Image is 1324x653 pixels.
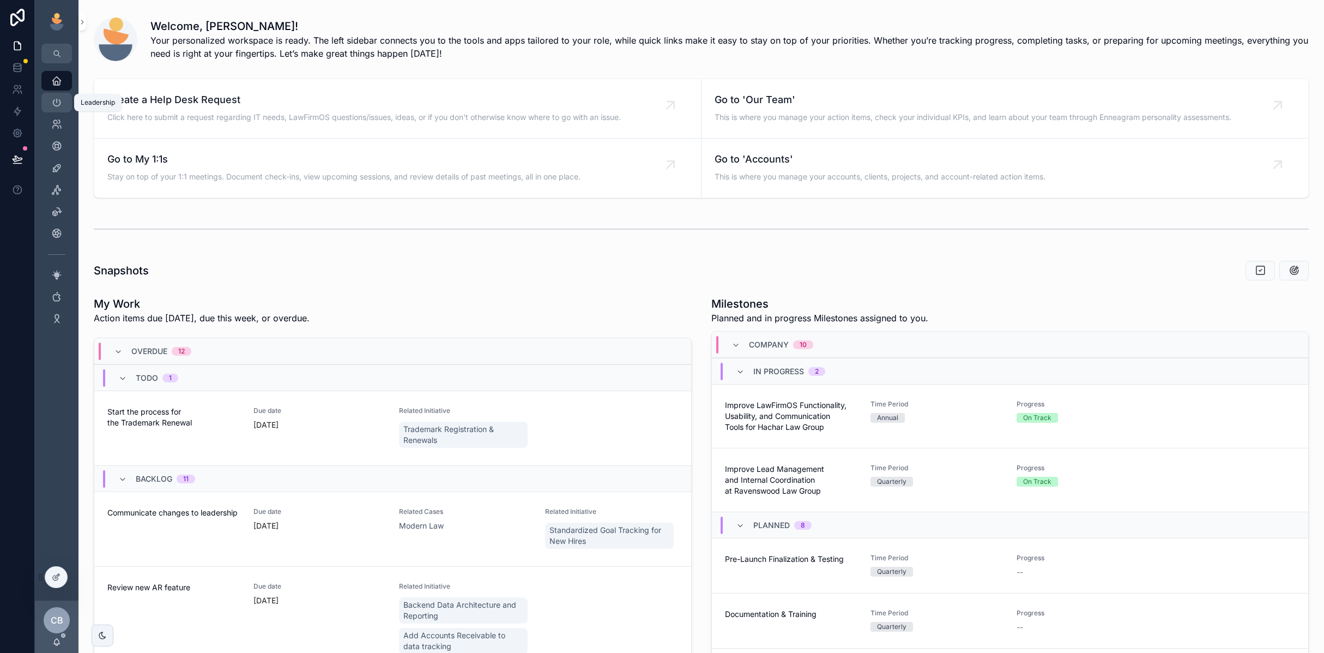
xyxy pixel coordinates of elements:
h1: Milestones [711,296,928,311]
a: Create a Help Desk RequestClick here to submit a request regarding IT needs, LawFirmOS questions/... [94,79,702,139]
span: -- [1017,622,1023,633]
div: 2 [815,367,819,376]
span: Standardized Goal Tracking for New Hires [549,525,669,547]
span: CB [51,614,63,627]
span: Due date [253,507,386,516]
span: Progress [1017,554,1150,562]
span: Time Period [870,400,1003,409]
div: Leadership [81,98,115,107]
span: Due date [253,582,386,591]
span: Start the process for the Trademark Renewal [107,406,240,428]
span: Create a Help Desk Request [107,92,621,107]
span: Due date [253,406,386,415]
span: Click here to submit a request regarding IT needs, LawFirmOS questions/issues, ideas, or if you d... [107,112,621,123]
span: Time Period [870,464,1003,472]
a: Backend Data Architecture and Reporting [399,597,528,624]
span: Planned and in progress Milestones assigned to you. [711,311,928,325]
span: Progress [1017,400,1150,409]
div: On Track [1023,413,1051,423]
span: Progress [1017,464,1150,472]
img: App logo [48,13,65,31]
p: [DATE] [253,420,279,430]
p: [DATE] [253,595,279,606]
span: Improve Lead Management and Internal Coordination at Ravenswood Law Group [725,464,858,496]
a: Improve Lead Management and Internal Coordination at Ravenswood Law GroupTime PeriodQuarterlyProg... [712,448,1309,512]
div: Quarterly [877,567,906,577]
span: This is where you manage your accounts, clients, projects, and account-related action items. [715,171,1045,182]
span: Stay on top of your 1:1 meetings. Document check-ins, view upcoming sessions, and review details ... [107,171,581,182]
div: scrollable content [35,63,78,343]
p: Action items due [DATE], due this week, or overdue. [94,311,310,325]
span: Planned [753,520,790,531]
span: Your personalized workspace is ready. The left sidebar connects you to the tools and apps tailore... [150,34,1309,60]
span: Company [749,339,789,350]
div: 10 [800,340,807,349]
span: Related Initiative [399,582,532,591]
span: This is where you manage your action items, check your individual KPIs, and learn about your team... [715,112,1231,123]
div: Quarterly [877,477,906,487]
a: Documentation & TrainingTime PeriodQuarterlyProgress-- [712,593,1309,648]
span: Go to 'Our Team' [715,92,1231,107]
a: Go to My 1:1sStay on top of your 1:1 meetings. Document check-ins, view upcoming sessions, and re... [94,139,702,197]
h1: My Work [94,296,310,311]
div: Annual [877,413,898,423]
a: Trademark Registration & Renewals [399,422,528,448]
div: 1 [169,374,172,382]
span: Communicate changes to leadership [107,507,240,518]
span: Overdue [131,346,167,357]
p: [DATE] [253,520,279,531]
span: Related Initiative [545,507,678,516]
div: 11 [183,475,189,483]
span: Backend Data Architecture and Reporting [403,600,523,621]
span: Progress [1017,609,1150,618]
span: Go to My 1:1s [107,152,581,167]
div: On Track [1023,477,1051,487]
span: Related Cases [399,507,532,516]
a: Start the process for the Trademark RenewalDue date[DATE]Related InitiativeTrademark Registration... [94,391,691,465]
a: Improve LawFirmOS Functionality, Usability, and Communication Tools for Hachar Law GroupTime Peri... [712,384,1309,448]
span: Todo [136,373,158,384]
span: In Progress [753,366,804,377]
span: Go to 'Accounts' [715,152,1045,167]
a: Go to 'Our Team'This is where you manage your action items, check your individual KPIs, and learn... [702,79,1309,139]
a: Standardized Goal Tracking for New Hires [545,523,674,549]
span: Review new AR feature [107,582,240,593]
a: Pre-Launch Finalization & TestingTime PeriodQuarterlyProgress-- [712,538,1309,593]
div: Quarterly [877,622,906,632]
a: Go to 'Accounts'This is where you manage your accounts, clients, projects, and account-related ac... [702,139,1309,197]
span: -- [1017,567,1023,578]
span: Related Initiative [399,406,532,415]
div: 12 [178,347,185,356]
span: Improve LawFirmOS Functionality, Usability, and Communication Tools for Hachar Law Group [725,400,858,433]
span: Add Accounts Receivable to data tracking [403,630,523,652]
span: Time Period [870,554,1003,562]
span: Trademark Registration & Renewals [403,424,523,446]
div: 8 [801,521,805,530]
span: Pre-Launch Finalization & Testing [725,554,858,565]
h1: Snapshots [94,263,149,278]
span: Documentation & Training [725,609,858,620]
a: Communicate changes to leadershipDue date[DATE]Related CasesModern LawRelated InitiativeStandardi... [94,492,691,566]
span: Backlog [136,474,172,484]
h1: Welcome, [PERSON_NAME]! [150,19,1309,34]
span: Time Period [870,609,1003,618]
a: Modern Law [399,520,444,531]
